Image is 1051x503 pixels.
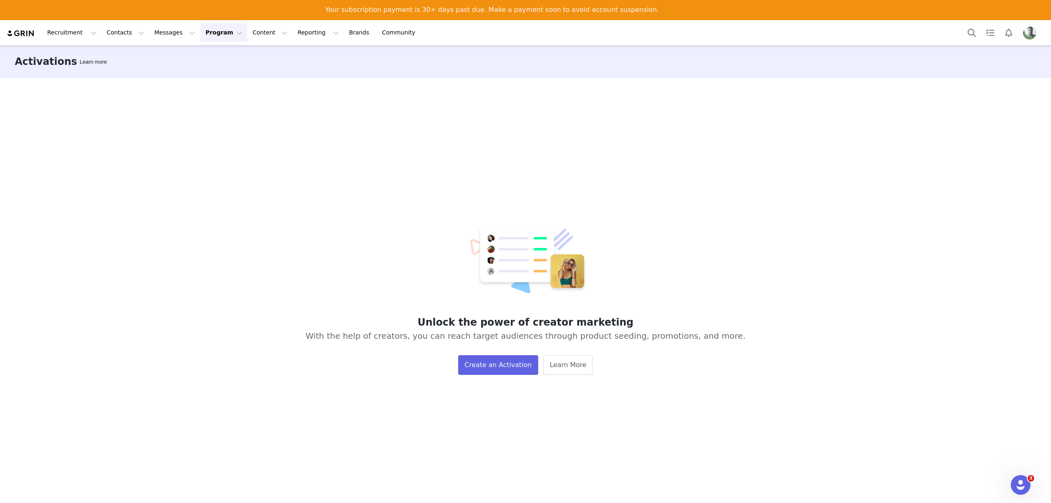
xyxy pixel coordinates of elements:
[1023,26,1036,39] img: d47a82e7-ad4d-4d84-a219-0cd4b4407bbf.jpg
[285,315,766,330] h1: Unlock the power of creator marketing
[102,23,149,42] button: Contacts
[7,30,35,37] img: grin logo
[1028,475,1034,482] span: 3
[464,225,587,295] img: Unlock the power of creator marketing
[200,23,247,42] button: Program
[1000,23,1018,42] button: Notifications
[248,23,292,42] button: Content
[78,58,108,66] div: Tooltip anchor
[42,23,101,42] button: Recruitment
[1011,475,1030,495] iframe: Intercom live chat
[543,355,593,375] a: Learn More
[325,19,376,28] a: View Invoices
[377,23,424,42] a: Community
[325,6,659,14] div: Your subscription payment is 30+ days past due. Make a payment soon to avoid account suspension.
[15,54,77,69] h3: Activations
[458,355,538,375] button: Create an Activation
[1018,26,1044,39] button: Profile
[293,23,344,42] button: Reporting
[981,23,999,42] a: Tasks
[305,330,746,342] span: With the help of creators, you can reach target audiences through product seeding, promotions, an...
[963,23,981,42] button: Search
[149,23,200,42] button: Messages
[344,23,376,42] a: Brands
